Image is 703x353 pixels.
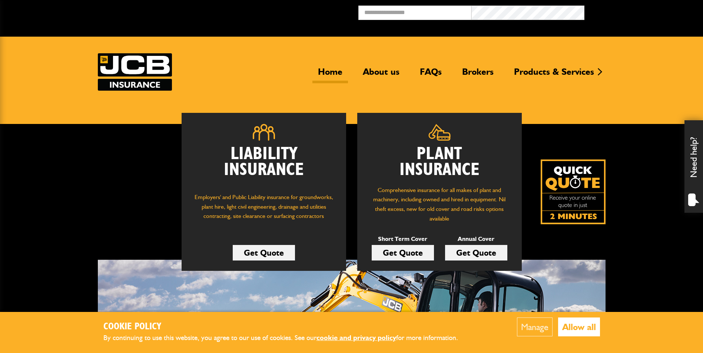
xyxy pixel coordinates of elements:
button: Allow all [558,317,600,336]
p: Comprehensive insurance for all makes of plant and machinery, including owned and hired in equipm... [368,185,511,223]
a: Get Quote [372,245,434,260]
a: FAQs [414,66,447,83]
a: JCB Insurance Services [98,53,172,91]
a: Products & Services [508,66,600,83]
div: Need help? [684,120,703,213]
p: Employers' and Public Liability insurance for groundworks, plant hire, light civil engineering, d... [193,192,335,228]
a: About us [357,66,405,83]
a: Home [312,66,348,83]
a: Get Quote [445,245,507,260]
p: By continuing to use this website, you agree to our use of cookies. See our for more information. [103,332,470,344]
img: Quick Quote [541,159,606,224]
h2: Cookie Policy [103,321,470,333]
img: JCB Insurance Services logo [98,53,172,91]
p: Short Term Cover [372,234,434,244]
h2: Plant Insurance [368,146,511,178]
button: Broker Login [584,6,697,17]
a: Brokers [457,66,499,83]
a: cookie and privacy policy [316,333,396,342]
a: Get your insurance quote isn just 2-minutes [541,159,606,224]
h2: Liability Insurance [193,146,335,185]
a: Get Quote [233,245,295,260]
button: Manage [517,317,553,336]
p: Annual Cover [445,234,507,244]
